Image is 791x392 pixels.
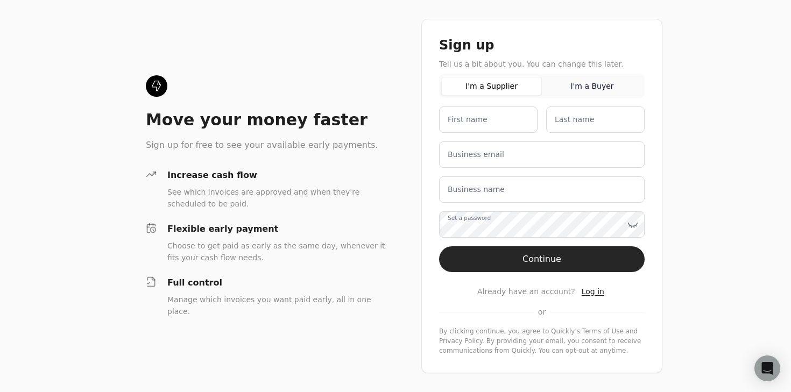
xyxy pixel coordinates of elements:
span: Already have an account? [477,286,575,297]
label: Business email [448,149,504,160]
span: or [538,307,546,318]
div: Full control [167,276,387,289]
a: Log in [582,286,604,297]
div: Flexible early payment [167,223,387,236]
div: By clicking continue, you agree to Quickly's and . By providing your email, you consent to receiv... [439,326,645,355]
div: Manage which invoices you want paid early, all in one place. [167,294,387,317]
div: Tell us a bit about you. You can change this later. [439,58,645,70]
button: I'm a Buyer [542,77,642,96]
label: Last name [555,114,594,125]
div: Open Intercom Messenger [754,355,780,381]
span: Log in [582,287,604,296]
div: See which invoices are approved and when they're scheduled to be paid. [167,186,387,210]
label: First name [448,114,488,125]
button: Continue [439,246,645,272]
div: Sign up for free to see your available early payments. [146,139,387,152]
div: Choose to get paid as early as the same day, whenever it fits your cash flow needs. [167,240,387,263]
div: Move your money faster [146,110,387,130]
div: Increase cash flow [167,169,387,182]
button: I'm a Supplier [441,77,542,96]
label: Business name [448,184,505,195]
a: terms-of-service [582,327,624,335]
div: Sign up [439,37,645,54]
button: Log in [580,285,606,298]
label: Set a password [448,214,491,223]
a: privacy-policy [439,337,482,345]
